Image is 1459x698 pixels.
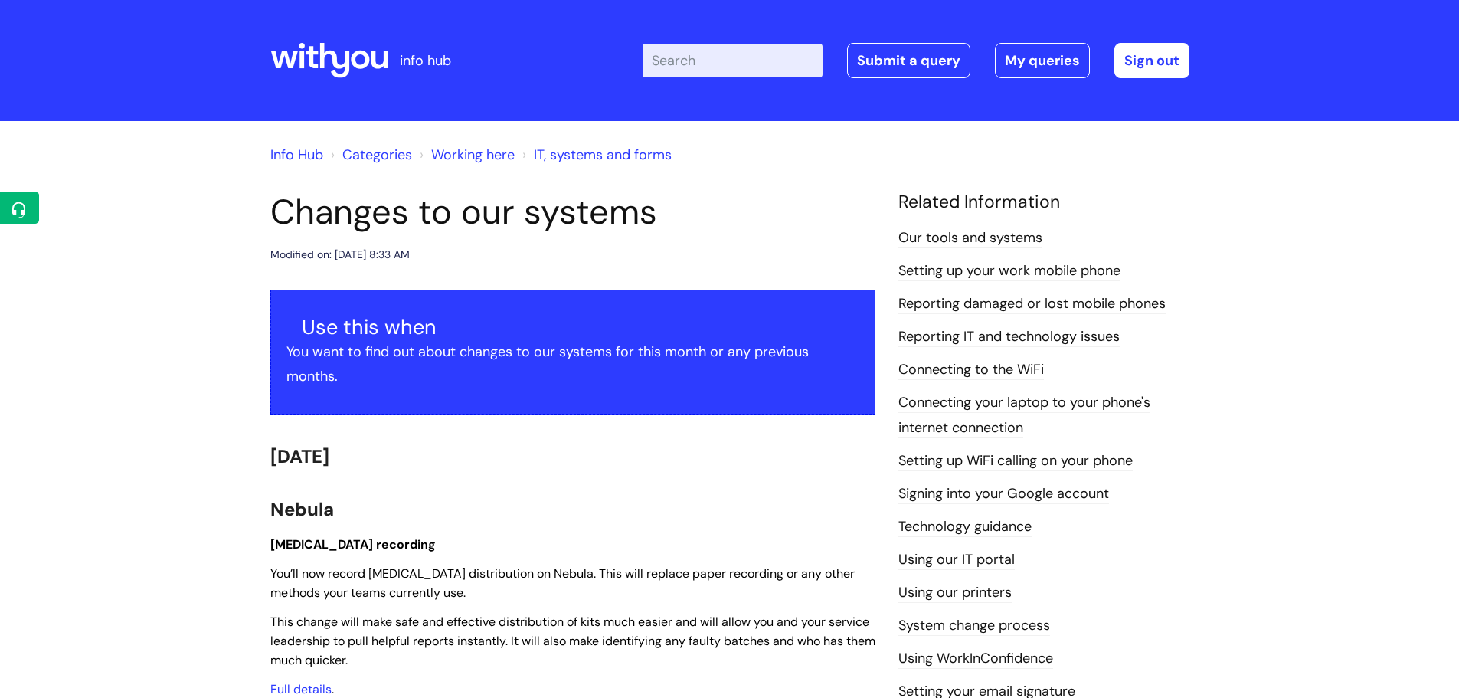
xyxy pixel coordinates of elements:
[898,294,1166,314] a: Reporting damaged or lost mobile phones
[898,228,1042,248] a: Our tools and systems
[270,681,334,697] span: .
[898,327,1120,347] a: Reporting IT and technology issues
[327,143,412,167] li: Solution home
[270,146,323,164] a: Info Hub
[302,315,859,339] h3: Use this when
[286,339,859,389] p: You want to find out about changes to our systems for this month or any previous months.
[898,484,1109,504] a: Signing into your Google account
[534,146,672,164] a: IT, systems and forms
[1114,43,1189,78] a: Sign out
[270,565,855,601] span: You’ll now record [MEDICAL_DATA] distribution on Nebula. This will replace paper recording or any...
[898,616,1050,636] a: System change process
[898,261,1120,281] a: Setting up your work mobile phone
[898,393,1150,437] a: Connecting your laptop to your phone's internet connection
[898,451,1133,471] a: Setting up WiFi calling on your phone
[519,143,672,167] li: IT, systems and forms
[898,360,1044,380] a: Connecting to the WiFi
[643,44,823,77] input: Search
[270,444,329,468] span: [DATE]
[898,583,1012,603] a: Using our printers
[898,192,1189,213] h4: Related Information
[342,146,412,164] a: Categories
[270,536,436,552] span: [MEDICAL_DATA] recording
[270,245,410,264] div: Modified on: [DATE] 8:33 AM
[643,43,1189,78] div: | -
[995,43,1090,78] a: My queries
[847,43,970,78] a: Submit a query
[270,614,875,668] span: This change will make safe and effective distribution of kits much easier and will allow you and ...
[898,550,1015,570] a: Using our IT portal
[898,649,1053,669] a: Using WorkInConfidence
[416,143,515,167] li: Working here
[898,517,1032,537] a: Technology guidance
[431,146,515,164] a: Working here
[270,681,332,697] a: Full details
[270,497,334,521] span: Nebula
[270,192,875,233] h1: Changes to our systems
[400,48,451,73] p: info hub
